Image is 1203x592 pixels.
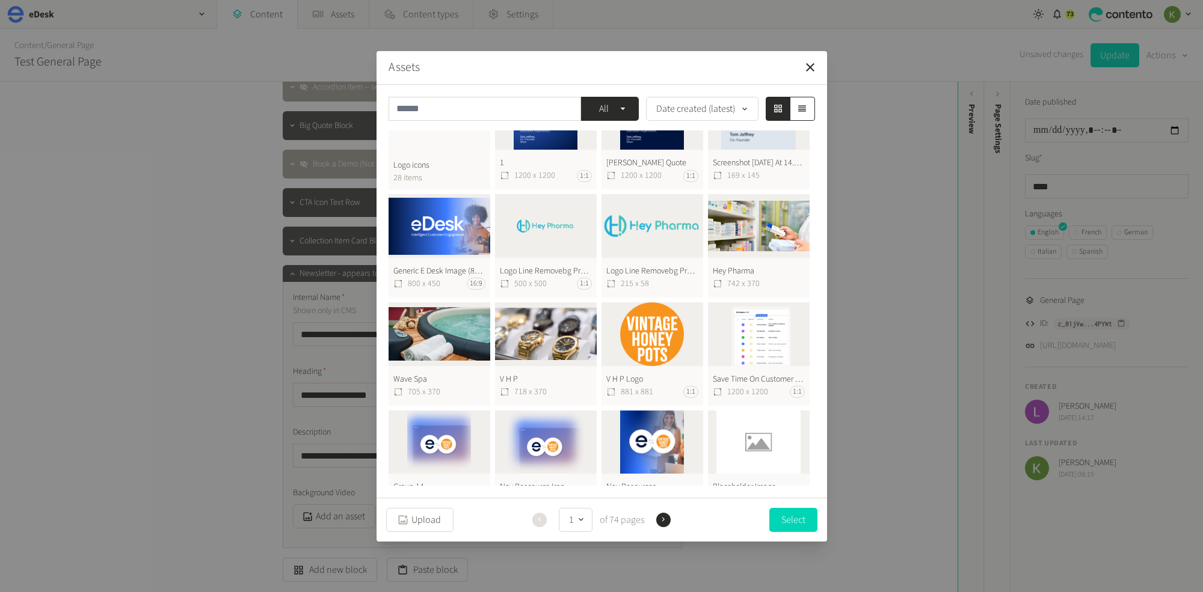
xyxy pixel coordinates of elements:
[769,508,817,532] button: Select
[559,508,592,532] button: 1
[393,159,485,172] span: Logo icons
[591,102,618,116] span: All
[646,97,758,121] button: Date created (latest)
[581,97,639,121] button: All
[389,58,420,76] button: Assets
[393,172,485,185] span: 28 items
[389,87,490,190] button: Logo icons28 items
[597,513,644,527] span: of 74 pages
[386,508,454,532] button: Upload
